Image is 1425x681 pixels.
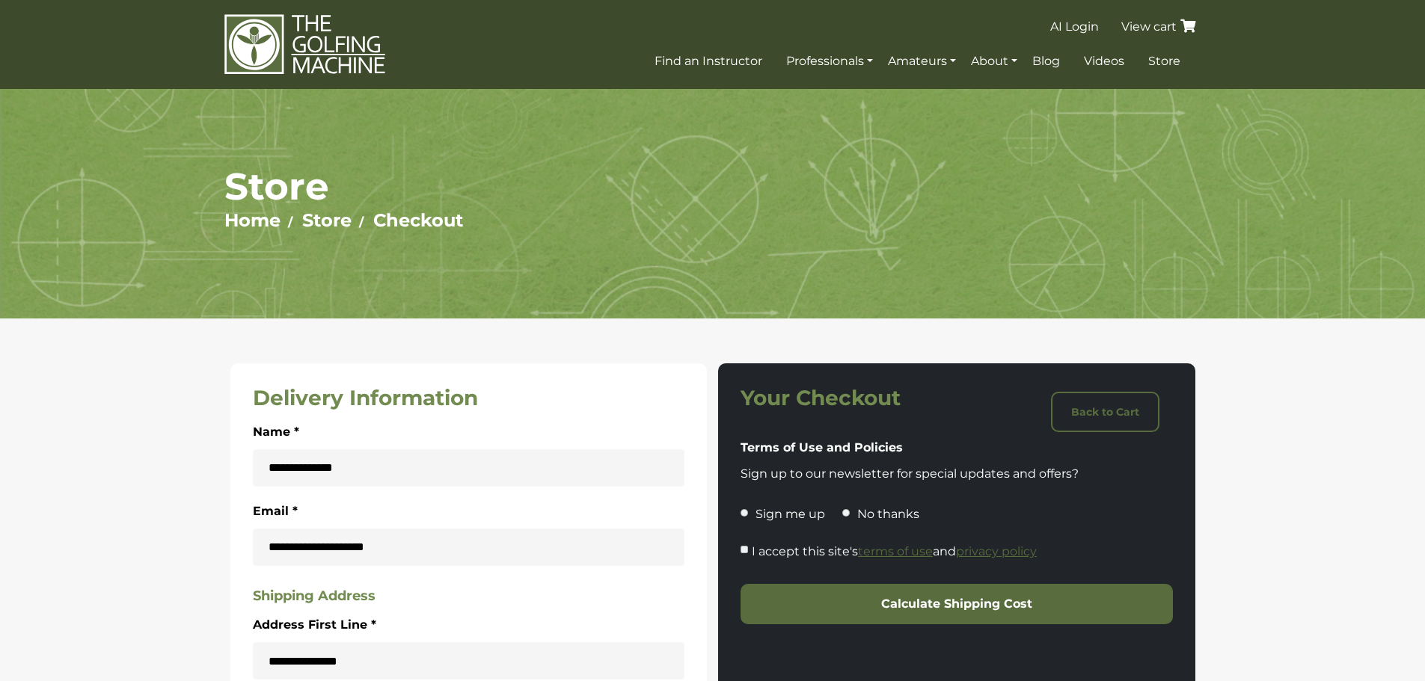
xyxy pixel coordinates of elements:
[756,505,825,523] p: Sign me up
[1148,54,1180,68] span: Store
[741,465,1173,483] p: Sign up to our newsletter for special updates and offers?
[373,209,463,231] a: Checkout
[858,544,933,558] a: terms of use
[1050,19,1099,34] span: AI Login
[1119,19,1201,34] a: View cart
[1084,54,1124,68] span: Videos
[752,542,1037,561] label: I accept this site's and
[253,386,685,411] h3: Delivery Information
[741,584,1173,624] button: Calculate Shipping Cost
[1080,48,1128,75] a: Videos
[884,48,960,75] a: Amateurs
[741,438,903,457] label: Terms of Use and Policies
[253,422,299,442] label: Name *
[651,48,766,75] a: Find an Instructor
[967,48,1021,75] a: About
[1144,48,1184,75] a: Store
[224,209,281,231] a: Home
[857,505,919,523] p: No thanks
[655,54,762,68] span: Find an Instructor
[1029,48,1064,75] a: Blog
[1046,13,1103,40] a: AI Login
[956,544,1037,558] a: privacy policy
[302,209,352,231] a: Store
[224,13,385,76] img: The Golfing Machine
[741,386,951,411] h3: Your Checkout
[253,615,376,635] label: Address First Line *
[782,48,877,75] a: Professionals
[1032,54,1060,68] span: Blog
[253,502,298,521] label: Email *
[253,588,685,605] h5: Shipping Address
[1051,392,1159,432] a: Back to Cart
[224,164,1201,209] h1: Store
